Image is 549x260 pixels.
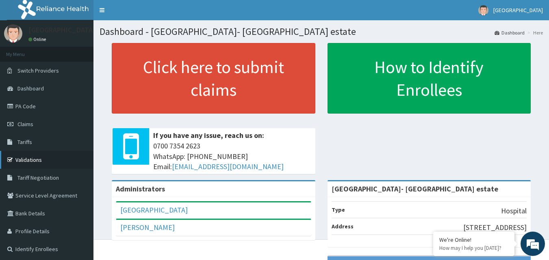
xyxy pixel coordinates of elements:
[328,43,531,114] a: How to Identify Enrollees
[17,120,33,128] span: Claims
[493,6,543,14] span: [GEOGRAPHIC_DATA]
[4,24,22,43] img: User Image
[439,236,508,243] div: We're Online!
[172,162,284,171] a: [EMAIL_ADDRESS][DOMAIN_NAME]
[17,174,59,181] span: Tariff Negotiation
[17,85,44,92] span: Dashboard
[28,26,95,34] p: [GEOGRAPHIC_DATA]
[439,245,508,251] p: How may I help you today?
[116,184,165,193] b: Administrators
[112,43,315,114] a: Click here to submit claims
[17,138,32,146] span: Tariffs
[153,131,264,140] b: If you have any issue, reach us on:
[28,37,48,42] a: Online
[495,29,525,36] a: Dashboard
[120,223,175,232] a: [PERSON_NAME]
[100,26,543,37] h1: Dashboard - [GEOGRAPHIC_DATA]- [GEOGRAPHIC_DATA] estate
[332,223,354,230] b: Address
[332,206,345,213] b: Type
[501,206,527,216] p: Hospital
[332,184,498,193] strong: [GEOGRAPHIC_DATA]- [GEOGRAPHIC_DATA] estate
[525,29,543,36] li: Here
[17,67,59,74] span: Switch Providers
[478,5,488,15] img: User Image
[153,141,311,172] span: 0700 7354 2623 WhatsApp: [PHONE_NUMBER] Email:
[463,222,527,233] p: [STREET_ADDRESS]
[120,205,188,215] a: [GEOGRAPHIC_DATA]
